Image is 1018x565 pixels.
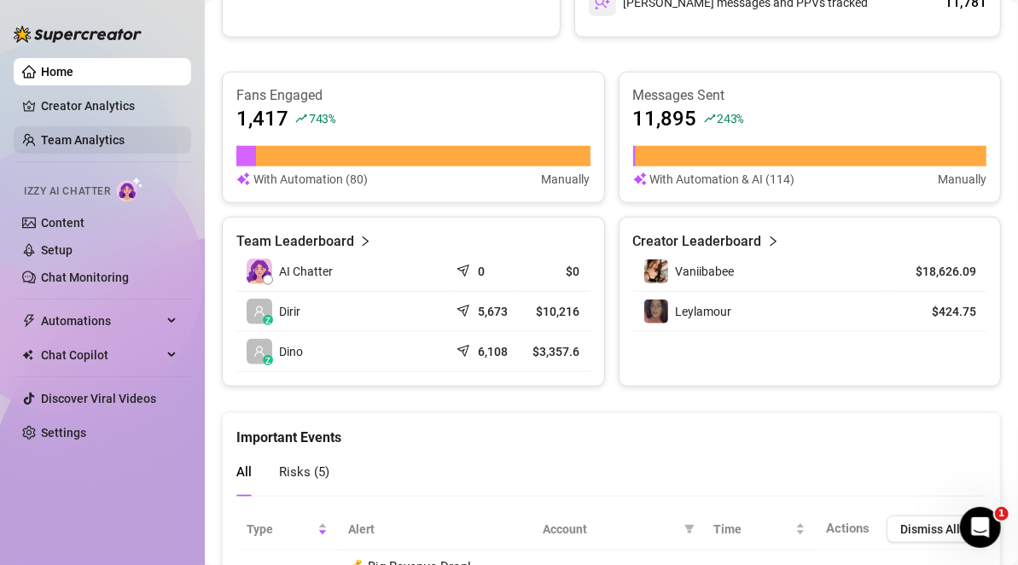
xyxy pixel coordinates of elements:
[713,520,792,539] span: Time
[887,515,974,543] button: Dismiss All
[41,307,162,335] span: Automations
[279,302,300,321] span: Dirir
[41,92,177,119] a: Creator Analytics
[650,170,795,189] article: With Automation & AI (114)
[633,231,762,252] article: Creator Leaderboard
[995,507,1009,521] span: 1
[530,263,580,280] article: $0
[767,231,779,252] span: right
[22,314,36,328] span: thunderbolt
[253,170,368,189] article: With Automation (80)
[24,183,110,200] span: Izzy AI Chatter
[676,305,732,318] span: Leylamour
[247,520,314,539] span: Type
[457,260,474,277] span: send
[478,343,508,360] article: 6,108
[247,259,272,284] img: izzy-ai-chatter-avatar-DDCN_rTZ.svg
[279,464,329,480] span: Risks ( 5 )
[960,507,1001,548] iframe: Intercom live chat
[826,521,870,536] span: Actions
[530,303,580,320] article: $10,216
[718,110,744,126] span: 243 %
[478,263,485,280] article: 0
[117,177,143,201] img: AI Chatter
[684,524,695,534] span: filter
[633,86,987,105] article: Messages Sent
[633,170,647,189] img: svg%3e
[22,349,33,361] img: Chat Copilot
[236,105,288,132] article: 1,417
[295,113,307,125] span: rise
[703,509,816,550] th: Time
[704,113,716,125] span: rise
[457,300,474,317] span: send
[900,522,960,536] span: Dismiss All
[41,341,162,369] span: Chat Copilot
[41,426,86,440] a: Settings
[938,170,986,189] article: Manually
[263,315,273,325] div: z
[309,110,335,126] span: 743 %
[236,464,252,480] span: All
[338,509,532,550] th: Alert
[279,342,303,361] span: Dino
[253,306,265,317] span: user
[644,259,668,283] img: Vaniibabee
[457,341,474,358] span: send
[41,392,156,405] a: Discover Viral Videos
[236,86,590,105] article: Fans Engaged
[236,509,338,550] th: Type
[681,516,698,542] span: filter
[478,303,508,320] article: 5,673
[236,231,354,252] article: Team Leaderboard
[530,343,580,360] article: $3,357.6
[14,26,142,43] img: logo-BBDzfeDw.svg
[359,231,371,252] span: right
[41,133,125,147] a: Team Analytics
[236,170,250,189] img: svg%3e
[633,105,697,132] article: 11,895
[253,346,265,358] span: user
[542,170,590,189] article: Manually
[41,243,73,257] a: Setup
[543,520,678,539] span: Account
[644,300,668,323] img: Leylamour
[676,265,735,278] span: Vaniibabee
[41,216,84,230] a: Content
[899,263,976,280] article: $18,626.09
[236,413,986,448] div: Important Events
[899,303,976,320] article: $424.75
[41,65,73,79] a: Home
[41,271,129,284] a: Chat Monitoring
[279,262,333,281] span: AI Chatter
[263,355,273,365] div: z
